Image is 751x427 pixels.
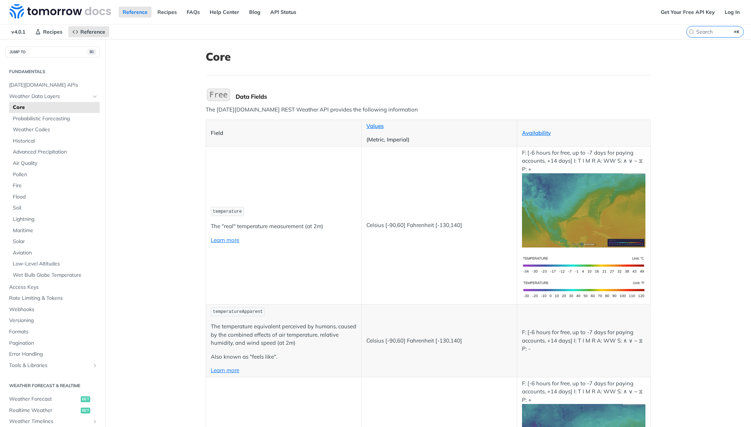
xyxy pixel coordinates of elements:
span: Solar [13,238,98,245]
p: Field [211,129,357,137]
a: Access Keys [5,282,100,293]
a: Wet Bulb Globe Temperature [9,270,100,281]
a: Probabilistic Forecasting [9,113,100,124]
span: Error Handling [9,351,98,358]
a: Error Handling [5,349,100,360]
span: Expand image [522,261,645,268]
a: Weather Codes [9,124,100,135]
a: Lightning [9,214,100,225]
a: Reference [68,26,109,37]
h2: Fundamentals [5,68,100,75]
a: Get Your Free API Key [657,7,719,18]
span: Maritime [13,227,98,234]
img: Tomorrow.io Weather API Docs [9,4,111,19]
span: Advanced Precipitation [13,148,98,156]
span: Realtime Weather [9,407,79,414]
a: Versioning [5,315,100,326]
span: Low-Level Altitudes [13,260,98,268]
span: Weather Forecast [9,396,79,403]
span: Flood [13,193,98,201]
span: get [81,396,90,402]
span: Weather Data Layers [9,93,90,100]
a: Advanced Precipitation [9,147,100,158]
span: Pagination [9,340,98,347]
a: [DATE][DOMAIN_NAME] APIs [5,80,100,91]
p: The temperature equivalent perceived by humans, caused by the combined effects of air temperature... [211,322,357,347]
a: Webhooks [5,304,100,315]
a: Weather Data LayersHide subpages for Weather Data Layers [5,91,100,102]
span: Recipes [43,29,62,35]
span: Pollen [13,171,98,178]
span: ⌘/ [88,49,96,55]
p: The "real" temperature measurement (at 2m) [211,222,357,231]
a: Tools & LibrariesShow subpages for Tools & Libraries [5,360,100,371]
a: Core [9,102,100,113]
a: Learn more [211,367,239,374]
a: Rate Limiting & Tokens [5,293,100,304]
p: Also known as "feels like". [211,353,357,361]
a: Aviation [9,247,100,258]
a: API Status [266,7,300,18]
p: Celsius [-90,60] Fahrenheit [-130,140] [366,337,512,345]
span: Rate Limiting & Tokens [9,295,98,302]
a: Weather Forecastget [5,394,100,405]
button: Show subpages for Weather Timelines [92,419,98,424]
span: v4.0.1 [7,26,29,37]
span: Probabilistic Forecasting [13,115,98,122]
a: Air Quality [9,158,100,169]
a: Formats [5,326,100,337]
a: FAQs [183,7,204,18]
p: Celsius [-90,60] Fahrenheit [-130,140] [366,221,512,230]
span: Fire [13,182,98,189]
span: Tools & Libraries [9,362,90,369]
span: temperatureApparent [213,309,263,314]
span: [DATE][DOMAIN_NAME] APIs [9,82,98,89]
div: Data Fields [236,93,651,100]
a: Reference [119,7,152,18]
p: F: [-6 hours for free, up to -7 days for paying accounts, +14 days] I: T I M R A: WW S: ∧ ∨ ~ ⧖ P: - [522,328,645,353]
a: Learn more [211,237,239,243]
button: Show subpages for Tools & Libraries [92,363,98,369]
a: Realtime Weatherget [5,405,100,416]
a: Availability [522,129,551,136]
a: Fire [9,180,100,191]
svg: Search [689,29,694,35]
a: Recipes [153,7,181,18]
h1: Core [206,50,651,63]
span: Reference [80,29,105,35]
a: Maritime [9,225,100,236]
p: F: [-6 hours for free, up to -7 days for paying accounts, +14 days] I: T I M R A: WW S: ∧ ∨ ~ ⧖ P: + [522,149,645,247]
button: Hide subpages for Weather Data Layers [92,94,98,99]
a: Values [366,122,384,129]
span: Weather Timelines [9,418,90,425]
a: Weather TimelinesShow subpages for Weather Timelines [5,416,100,427]
span: Soil [13,204,98,212]
a: Blog [245,7,264,18]
kbd: ⌘K [732,28,742,35]
span: temperature [213,209,242,214]
a: Soil [9,203,100,213]
p: (Metric, Imperial) [366,136,512,144]
a: Low-Level Altitudes [9,258,100,269]
span: Core [13,104,98,111]
a: Historical [9,136,100,147]
p: The [DATE][DOMAIN_NAME] REST Weather API provides the following information [206,106,651,114]
span: Lightning [13,216,98,223]
span: Weather Codes [13,126,98,133]
a: Pollen [9,169,100,180]
span: Expand image [522,207,645,213]
a: Help Center [206,7,243,18]
span: Access Keys [9,284,98,291]
span: Historical [13,137,98,145]
span: Aviation [13,249,98,257]
span: get [81,408,90,413]
span: Air Quality [13,160,98,167]
a: Recipes [31,26,66,37]
a: Solar [9,236,100,247]
button: JUMP TO⌘/ [5,46,100,57]
a: Pagination [5,338,100,349]
h2: Weather Forecast & realtime [5,382,100,389]
a: Flood [9,192,100,203]
span: Webhooks [9,306,98,313]
span: Wet Bulb Globe Temperature [13,272,98,279]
